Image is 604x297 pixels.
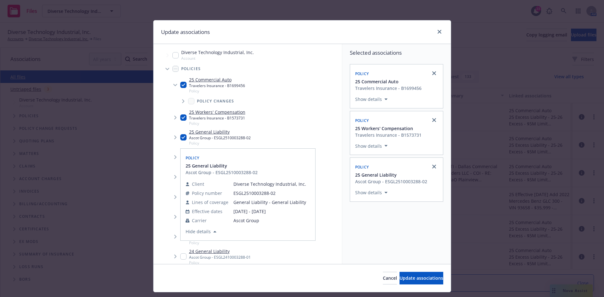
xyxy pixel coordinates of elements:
[192,199,228,206] span: Lines of coverage
[355,164,369,170] span: Policy
[353,96,390,103] button: Show details
[189,260,251,265] span: Policy
[400,275,443,281] span: Update associations
[186,155,199,161] span: Policy
[355,172,397,178] span: 25 General Liability
[186,162,258,169] button: 25 General Liability
[400,272,443,284] button: Update associations
[189,121,245,126] span: Policy
[353,142,390,150] button: Show details
[181,56,254,61] span: Account
[181,67,201,71] span: Policies
[436,28,443,36] a: close
[189,255,251,260] div: Ascot Group - ESGL2410003288-01
[233,199,306,206] span: General Liability - General Liability
[186,162,227,169] span: 25 General Liability
[353,189,390,196] button: Show details
[189,140,251,146] span: Policy
[383,272,397,284] button: Cancel
[355,125,413,132] span: 25 Workers' Compensation
[430,69,438,77] a: close
[355,172,427,178] button: 25 General Liability
[355,85,422,91] div: Travelers Insurance - B1699456
[355,78,422,85] button: 25 Commercial Auto
[430,116,438,124] a: close
[355,118,369,123] span: Policy
[355,125,422,132] button: 25 Workers' Compensation
[430,163,438,170] a: close
[183,228,219,235] button: Hide details
[192,190,222,196] span: Policy number
[192,181,204,187] span: Client
[355,71,369,76] span: Policy
[233,181,306,187] span: Diverse Technology Industrial, Inc.
[161,28,210,36] h1: Update associations
[181,49,254,56] span: Diverse Technology Industrial, Inc.
[233,217,306,224] span: Ascot Group
[192,217,207,224] span: Carrier
[233,208,306,215] span: [DATE] - [DATE]
[233,190,306,196] span: ESGL2510003288-02
[197,99,234,103] span: Policy changes
[189,129,251,135] a: 25 General Liability
[350,49,443,57] span: Selected associations
[383,275,397,281] span: Cancel
[189,248,251,255] a: 24 General Liability
[355,132,422,138] div: Travelers Insurance - B1573731
[189,109,245,115] a: 25 Workers' Compensation
[189,240,286,245] span: Policy
[189,88,245,94] span: Policy
[189,115,245,121] div: Travelers Insurance - B1573731
[186,169,258,176] div: Ascot Group - ESGL2510003288-02
[192,208,222,215] span: Effective dates
[189,83,245,88] div: Travelers Insurance - B1699456
[189,76,245,83] a: 25 Commercial Auto
[189,135,251,140] div: Ascot Group - ESGL2510003288-02
[355,178,427,185] div: Ascot Group - ESGL2510003288-02
[355,78,399,85] span: 25 Commercial Auto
